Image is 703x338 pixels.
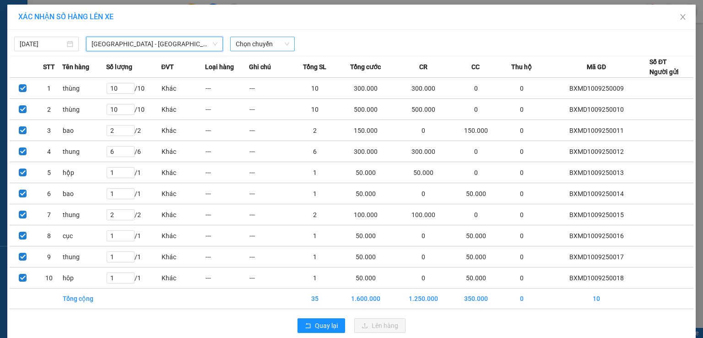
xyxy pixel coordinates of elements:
[395,141,452,162] td: 300.000
[336,141,394,162] td: 300.000
[106,78,162,99] td: / 10
[36,183,62,204] td: 6
[205,99,249,120] td: ---
[249,141,293,162] td: ---
[62,267,106,289] td: hôp
[36,78,62,99] td: 1
[395,183,452,204] td: 0
[62,120,106,141] td: bao
[543,289,649,309] td: 10
[43,62,55,72] span: STT
[543,225,649,246] td: BXMD1009250016
[395,225,452,246] td: 0
[511,62,532,72] span: Thu hộ
[543,141,649,162] td: BXMD1009250012
[161,267,205,289] td: Khác
[106,120,162,141] td: / 2
[500,162,544,183] td: 0
[543,162,649,183] td: BXMD1009250013
[62,204,106,225] td: thung
[336,162,394,183] td: 50.000
[62,246,106,267] td: thung
[205,141,249,162] td: ---
[500,289,544,309] td: 0
[452,120,499,141] td: 150.000
[36,267,62,289] td: 10
[106,99,162,120] td: / 10
[106,225,162,246] td: / 1
[543,246,649,267] td: BXMD1009250017
[293,289,337,309] td: 35
[249,183,293,204] td: ---
[212,41,218,47] span: down
[293,141,337,162] td: 6
[205,162,249,183] td: ---
[543,78,649,99] td: BXMD1009250009
[205,78,249,99] td: ---
[36,120,62,141] td: 3
[452,183,499,204] td: 50.000
[62,225,106,246] td: cục
[336,289,394,309] td: 1.600.000
[500,204,544,225] td: 0
[336,183,394,204] td: 50.000
[36,225,62,246] td: 8
[106,141,162,162] td: / 6
[395,246,452,267] td: 0
[249,78,293,99] td: ---
[249,62,271,72] span: Ghi chú
[62,78,106,99] td: thùng
[249,162,293,183] td: ---
[293,267,337,289] td: 1
[500,141,544,162] td: 0
[92,37,217,51] span: Sài Gòn - Đắk Lắk (MĐ)
[452,246,499,267] td: 50.000
[236,37,289,51] span: Chọn chuyến
[161,78,205,99] td: Khác
[395,99,452,120] td: 500.000
[679,13,687,21] span: close
[500,78,544,99] td: 0
[161,141,205,162] td: Khác
[36,162,62,183] td: 5
[161,62,174,72] span: ĐVT
[543,120,649,141] td: BXMD1009250011
[62,183,106,204] td: bao
[205,225,249,246] td: ---
[395,162,452,183] td: 50.000
[106,246,162,267] td: / 1
[452,162,499,183] td: 0
[62,62,89,72] span: Tên hàng
[395,289,452,309] td: 1.250.000
[293,99,337,120] td: 10
[106,204,162,225] td: / 2
[36,99,62,120] td: 2
[293,183,337,204] td: 1
[161,225,205,246] td: Khác
[161,246,205,267] td: Khác
[249,225,293,246] td: ---
[249,120,293,141] td: ---
[336,78,394,99] td: 300.000
[293,246,337,267] td: 1
[395,120,452,141] td: 0
[249,267,293,289] td: ---
[62,99,106,120] td: thùng
[297,318,345,333] button: rollbackQuay lại
[543,204,649,225] td: BXMD1009250015
[315,321,338,331] span: Quay lại
[500,99,544,120] td: 0
[649,57,679,77] div: Số ĐT Người gửi
[543,267,649,289] td: BXMD1009250018
[500,246,544,267] td: 0
[452,267,499,289] td: 50.000
[395,267,452,289] td: 0
[336,225,394,246] td: 50.000
[62,141,106,162] td: thung
[293,162,337,183] td: 1
[62,162,106,183] td: hộp
[500,267,544,289] td: 0
[106,183,162,204] td: / 1
[161,162,205,183] td: Khác
[106,62,132,72] span: Số lượng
